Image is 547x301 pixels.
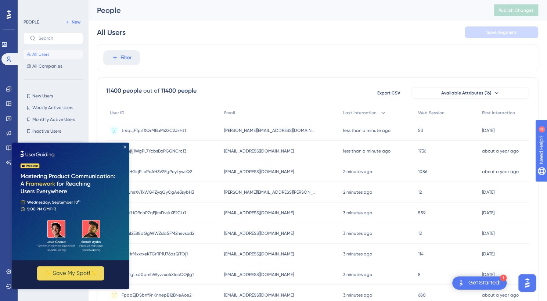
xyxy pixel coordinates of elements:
[224,189,316,195] span: [PERSON_NAME][EMAIL_ADDRESS][PERSON_NAME][DOMAIN_NAME]
[418,110,445,116] span: Web Session
[32,117,75,122] span: Monthly Active Users
[418,148,426,154] span: 1736
[110,110,125,116] span: User ID
[32,105,73,111] span: Weekly Active Users
[482,110,515,116] span: First Interaction
[32,128,61,134] span: Inactive Users
[343,128,391,133] time: less than a minute ago
[32,93,53,99] span: New Users
[51,4,53,10] div: 4
[482,169,519,174] time: about a year ago
[482,231,494,236] time: [DATE]
[224,292,294,298] span: [EMAIL_ADDRESS][DOMAIN_NAME]
[24,62,83,71] button: All Companies
[343,272,372,277] time: 3 minutes ago
[24,127,83,136] button: Inactive Users
[343,231,372,236] time: 3 minutes ago
[465,26,538,38] button: Save Segment
[97,5,476,15] div: People
[24,50,83,59] button: All Users
[143,86,159,95] div: out of
[122,210,186,216] span: zZvKLiO9nhP7qEjImDvskXE2CLr1
[499,7,534,13] span: Publish Changes
[24,19,39,25] div: PEOPLE
[103,50,140,65] button: Filter
[411,87,529,99] button: Available Attributes (16)
[161,86,197,95] div: 11400 people
[482,251,494,257] time: [DATE]
[112,3,115,6] div: Close Preview
[482,272,494,277] time: [DATE]
[62,18,83,26] button: New
[482,190,494,195] time: [DATE]
[418,272,421,277] span: 8
[224,272,294,277] span: [EMAIL_ADDRESS][DOMAIN_NAME]
[24,103,83,112] button: Weekly Active Users
[39,36,77,41] input: Search
[122,169,192,175] span: 0X2HGkjPLePoAH3V2EgPeyLywsQ2
[122,128,186,133] span: tr4qLjFTprfXQrMBuMi22C2JkHt1
[120,53,132,62] span: Filter
[343,251,372,257] time: 3 minutes ago
[24,92,83,100] button: New Users
[418,128,423,133] span: 53
[224,110,235,116] span: Email
[72,19,80,25] span: New
[122,251,188,257] span: xwjHrMxxrxeKTGrRP1U76azQTOj1
[224,210,294,216] span: [EMAIL_ADDRESS][DOMAIN_NAME]
[486,29,517,35] span: Save Segment
[468,279,501,287] div: Get Started!
[418,189,422,195] span: 12
[32,63,62,69] span: All Companies
[224,169,294,175] span: [EMAIL_ADDRESS][DOMAIN_NAME]
[17,2,46,11] span: Need Help?
[122,230,194,236] span: 0JgI2E88dGgWWZsla5FM2nevsod2
[482,293,519,298] time: about a year ago
[482,148,519,154] time: about a year ago
[494,4,538,16] button: Publish Changes
[32,51,49,57] span: All Users
[224,148,294,154] span: [EMAIL_ADDRESS][DOMAIN_NAME]
[122,189,194,195] span: 0IBymrXvTxWG4ZyqQyCgAe3sybH3
[418,292,426,298] span: 680
[377,90,400,96] span: Export CSV
[457,279,465,287] img: launcher-image-alternative-text
[343,169,372,174] time: 2 minutes ago
[343,190,372,195] time: 2 minutes ago
[224,128,316,133] span: [PERSON_NAME][EMAIL_ADDRESS][DOMAIN_NAME]
[418,169,427,175] span: 1086
[482,128,494,133] time: [DATE]
[25,123,92,138] button: ✨ Save My Spot!✨
[452,276,507,290] div: Open Get Started! checklist, remaining modules: 1
[418,251,424,257] span: 114
[122,148,186,154] span: IzPhjIj1WgPL7YcbsBoPGGNCrc13
[224,251,294,257] span: [EMAIL_ADDRESS][DOMAIN_NAME]
[500,275,507,281] div: 1
[418,230,422,236] span: 12
[516,272,538,294] iframe: UserGuiding AI Assistant Launcher
[106,86,142,95] div: 11400 people
[370,87,407,99] button: Export CSV
[122,292,191,298] span: FpqqEjDSbnf9nKnnepB12BNeAoe2
[97,27,126,37] div: All Users
[224,230,294,236] span: [EMAIL_ADDRESS][DOMAIN_NAME]
[122,272,194,277] span: nnmgLxd0qmhWyvzxo4XIocCOjlg1
[343,293,372,298] time: 3 minutes ago
[24,115,83,124] button: Monthly Active Users
[343,210,372,215] time: 3 minutes ago
[418,210,425,216] span: 559
[482,210,494,215] time: [DATE]
[343,110,377,116] span: Last Interaction
[441,90,492,96] span: Available Attributes (16)
[343,148,391,154] time: less than a minute ago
